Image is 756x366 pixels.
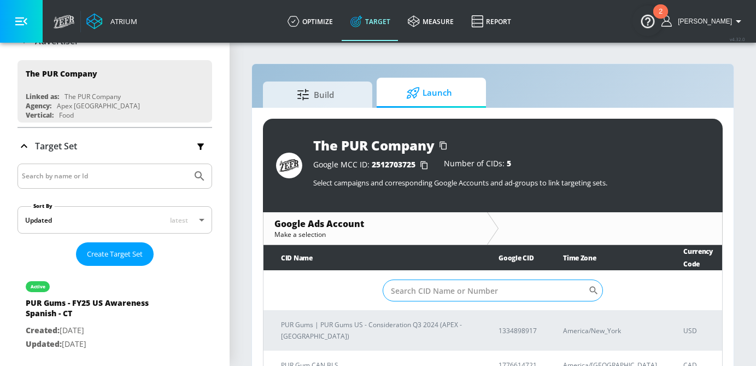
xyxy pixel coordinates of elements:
span: 5 [507,158,511,169]
div: active [31,284,45,289]
div: Make a selection [274,230,476,239]
input: Search by name or Id [22,169,187,183]
div: Number of CIDs: [444,160,511,171]
div: activePUR Gums - FY25 US Awareness Spanish - CTCreated:[DATE]Updated:[DATE] [17,270,212,359]
a: Target [342,2,399,41]
th: Time Zone [546,245,666,271]
p: USD [683,325,713,336]
div: The PUR CompanyLinked as:The PUR CompanyAgency:Apex [GEOGRAPHIC_DATA]Vertical:Food [17,60,212,123]
div: Agency: [26,101,51,111]
span: Create Target Set [87,248,143,260]
span: latest [170,216,188,225]
div: Search CID Name or Number [383,280,603,301]
p: Select campaigns and corresponding Google Accounts and ad-groups to link targeting sets. [313,178,710,188]
a: optimize [279,2,342,41]
span: Created: [26,325,60,335]
th: Google CID [481,245,546,271]
div: Updated [25,216,52,225]
div: PUR Gums - FY25 US Awareness Spanish - CT [26,298,179,324]
a: measure [399,2,462,41]
button: Create Target Set [76,242,154,266]
th: CID Name [263,245,481,271]
div: 2 [659,11,663,26]
div: Atrium [106,16,137,26]
span: login as: sammy.houle@zefr.com [673,18,732,25]
div: Google Ads AccountMake a selection [263,212,487,245]
div: Google MCC ID: [313,160,433,171]
div: Target Set [17,128,212,164]
div: Google Ads Account [274,218,476,230]
a: Report [462,2,520,41]
button: Open Resource Center, 2 new notifications [632,5,663,36]
span: Launch [388,80,471,106]
p: 1334898917 [499,325,537,336]
span: v 4.32.0 [730,36,745,42]
span: 2512703725 [372,159,415,170]
div: The PUR Company [26,68,97,79]
span: Build [274,82,357,108]
span: Updated: [26,339,62,349]
div: Food [59,111,74,120]
p: PUR Gums | PUR Gums US - Consideration Q3 2024 (APEX - [GEOGRAPHIC_DATA]) [281,319,472,342]
p: Target Set [35,140,77,152]
th: Currency Code [666,245,722,271]
p: [DATE] [26,324,179,338]
div: Apex [GEOGRAPHIC_DATA] [57,101,140,111]
div: Linked as: [26,92,59,101]
label: Sort By [31,202,55,210]
a: Atrium [86,13,137,30]
p: America/New_York [563,325,657,336]
p: [DATE] [26,338,179,351]
input: Search CID Name or Number [383,280,589,301]
div: The PUR Company [313,136,435,154]
button: [PERSON_NAME] [661,15,745,28]
div: Vertical: [26,111,54,120]
div: The PUR Company [65,92,121,101]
